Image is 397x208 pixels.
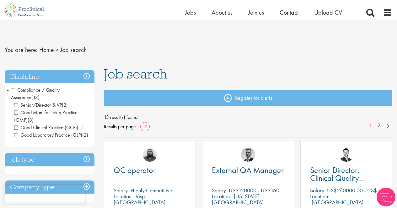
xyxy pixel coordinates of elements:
[114,166,186,174] a: QC operator
[310,166,383,182] a: Senior Director, Clinical Quality Assurance
[131,187,172,194] p: Highly Competitive
[143,148,157,162] img: Ashley Bennett
[212,165,284,175] span: External QA Manager
[314,8,342,17] a: Upload CV
[7,85,9,94] span: -
[310,193,329,200] span: Location:
[62,102,68,108] span: (2)
[212,187,226,194] span: Salary
[114,193,133,200] span: Location:
[104,113,392,122] span: 13 result(s) found
[56,46,59,54] span: >
[185,8,196,17] a: Jobs
[11,87,60,101] span: Compliance / Quality Assurance
[212,193,264,206] p: [US_STATE], [GEOGRAPHIC_DATA]
[77,124,83,131] span: (1)
[248,8,264,17] a: Join us
[212,8,233,17] a: About us
[310,187,324,194] span: Salary
[212,166,284,174] a: External QA Manager
[212,193,231,200] span: Location:
[374,122,384,129] a: 2
[14,124,77,131] span: Good Clinical Practice (GCP)
[14,102,62,108] span: Senior/Director & VP
[114,187,128,194] span: Salary
[104,65,167,82] span: Job search
[229,187,313,194] p: US$120000 - US$160000 per annum
[5,46,38,54] span: You are here:
[14,102,68,108] span: Senior/Director & VP
[366,122,375,129] a: 1
[104,122,136,131] span: Results per page
[140,123,150,130] a: 12
[14,124,83,131] span: Good Clinical Practice (GCP)
[310,165,365,191] span: Senior Director, Clinical Quality Assurance
[241,148,255,162] img: Alex Bill
[28,117,34,123] span: (8)
[339,148,353,162] img: Joshua Godden
[39,46,54,54] a: breadcrumb link
[114,193,165,206] p: Visp, [GEOGRAPHIC_DATA]
[14,132,82,138] span: Good Laboratory Practice (GLP)
[14,132,88,138] span: Good Laboratory Practice (GLP)
[5,180,94,194] h3: Company type
[114,165,156,175] span: QC operator
[4,185,85,204] iframe: reCAPTCHA
[104,90,392,106] a: Register for alerts
[14,109,78,123] span: Good Manufacturing Practice (GMP)
[31,94,40,101] span: (13)
[60,46,87,54] span: Job search
[5,153,94,166] h3: Job type
[280,8,298,17] a: Contact
[82,132,88,138] span: (2)
[5,70,94,84] h3: Discipline
[377,188,395,206] img: Chatbot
